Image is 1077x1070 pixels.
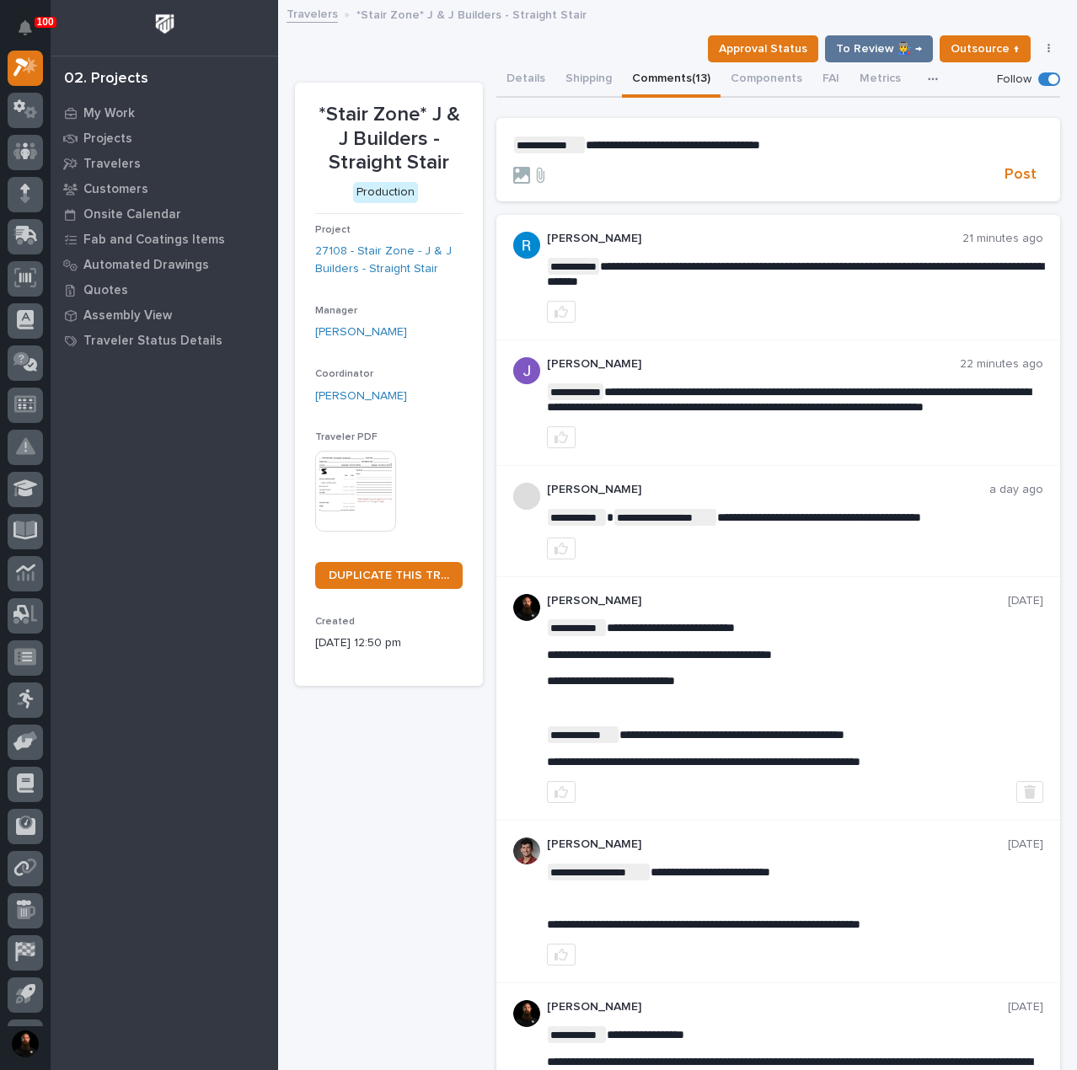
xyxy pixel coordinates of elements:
[989,483,1043,497] p: a day ago
[547,357,960,372] p: [PERSON_NAME]
[547,781,576,803] button: like this post
[51,252,278,277] a: Automated Drawings
[836,39,922,59] span: To Review 👨‍🏭 →
[315,432,378,442] span: Traveler PDF
[315,634,463,652] p: [DATE] 12:50 pm
[8,1026,43,1062] button: users-avatar
[51,277,278,302] a: Quotes
[83,131,132,147] p: Projects
[1008,837,1043,852] p: [DATE]
[353,182,418,203] div: Production
[997,72,1031,87] p: Follow
[51,176,278,201] a: Customers
[83,157,141,172] p: Travelers
[315,369,373,379] span: Coordinator
[356,4,587,23] p: *Stair Zone* J & J Builders - Straight Stair
[513,1000,540,1027] img: zmKUmRVDQjmBLfnAs97p
[547,538,576,559] button: like this post
[1005,165,1037,185] span: Post
[962,232,1043,246] p: 21 minutes ago
[51,100,278,126] a: My Work
[8,10,43,45] button: Notifications
[315,388,407,405] a: [PERSON_NAME]
[315,306,357,316] span: Manager
[1016,781,1043,803] button: Delete post
[547,426,576,448] button: like this post
[708,35,818,62] button: Approval Status
[849,62,911,98] button: Metrics
[547,837,1008,852] p: [PERSON_NAME]
[315,225,351,235] span: Project
[1008,594,1043,608] p: [DATE]
[315,324,407,341] a: [PERSON_NAME]
[83,233,225,248] p: Fab and Coatings Items
[547,1000,1008,1014] p: [PERSON_NAME]
[555,62,622,98] button: Shipping
[83,334,222,349] p: Traveler Status Details
[149,8,180,40] img: Workspace Logo
[329,570,449,581] span: DUPLICATE THIS TRAVELER
[547,483,989,497] p: [PERSON_NAME]
[83,207,181,222] p: Onsite Calendar
[83,258,209,273] p: Automated Drawings
[287,3,338,23] a: Travelers
[37,16,54,28] p: 100
[51,227,278,252] a: Fab and Coatings Items
[998,165,1043,185] button: Post
[315,562,463,589] a: DUPLICATE THIS TRAVELER
[83,106,135,121] p: My Work
[547,301,576,323] button: like this post
[951,39,1020,59] span: Outsource ↑
[51,328,278,353] a: Traveler Status Details
[513,357,540,384] img: AATXAJywsQtdZu1w-rz0-06ykoMAWJuusLdIj9kTasLJ=s96-c
[64,70,148,88] div: 02. Projects
[496,62,555,98] button: Details
[812,62,849,98] button: FAI
[960,357,1043,372] p: 22 minutes ago
[721,62,812,98] button: Components
[825,35,933,62] button: To Review 👨‍🏭 →
[21,20,43,47] div: Notifications100
[315,617,355,627] span: Created
[622,62,721,98] button: Comments (13)
[940,35,1031,62] button: Outsource ↑
[83,283,128,298] p: Quotes
[513,594,540,621] img: zmKUmRVDQjmBLfnAs97p
[83,308,172,324] p: Assembly View
[51,302,278,328] a: Assembly View
[83,182,148,197] p: Customers
[51,151,278,176] a: Travelers
[513,232,540,259] img: ACg8ocJzREKTsG2KK4bFBgITIeWKBuirZsrmGEaft0VLTV-nABbOCg=s96-c
[315,103,463,175] p: *Stair Zone* J & J Builders - Straight Stair
[51,201,278,227] a: Onsite Calendar
[513,837,540,864] img: ROij9lOReuV7WqYxWfnW
[719,39,807,59] span: Approval Status
[315,243,463,278] a: 27108 - Stair Zone - J & J Builders - Straight Stair
[51,126,278,151] a: Projects
[547,594,1008,608] p: [PERSON_NAME]
[547,232,962,246] p: [PERSON_NAME]
[547,944,576,966] button: like this post
[1008,1000,1043,1014] p: [DATE]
